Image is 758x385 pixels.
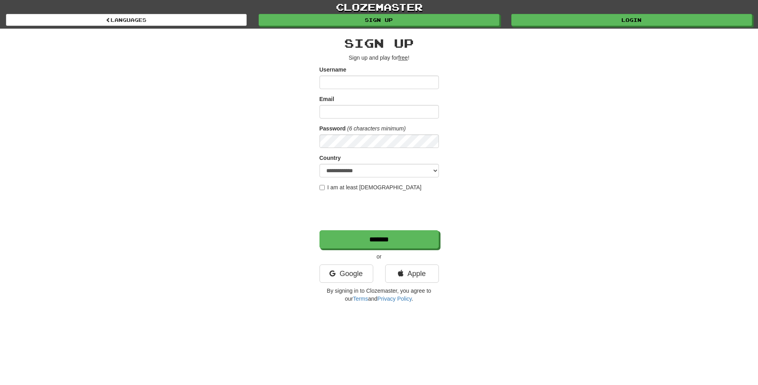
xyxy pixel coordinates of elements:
[320,124,346,132] label: Password
[259,14,499,26] a: Sign up
[377,296,411,302] a: Privacy Policy
[353,296,368,302] a: Terms
[320,37,439,50] h2: Sign up
[320,185,325,190] input: I am at least [DEMOGRAPHIC_DATA]
[320,66,347,74] label: Username
[385,264,439,283] a: Apple
[511,14,752,26] a: Login
[320,154,341,162] label: Country
[320,54,439,62] p: Sign up and play for !
[320,95,334,103] label: Email
[6,14,247,26] a: Languages
[320,264,373,283] a: Google
[347,125,406,132] em: (6 characters minimum)
[320,287,439,303] p: By signing in to Clozemaster, you agree to our and .
[320,195,440,226] iframe: reCAPTCHA
[320,253,439,261] p: or
[320,183,422,191] label: I am at least [DEMOGRAPHIC_DATA]
[398,54,408,61] u: free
